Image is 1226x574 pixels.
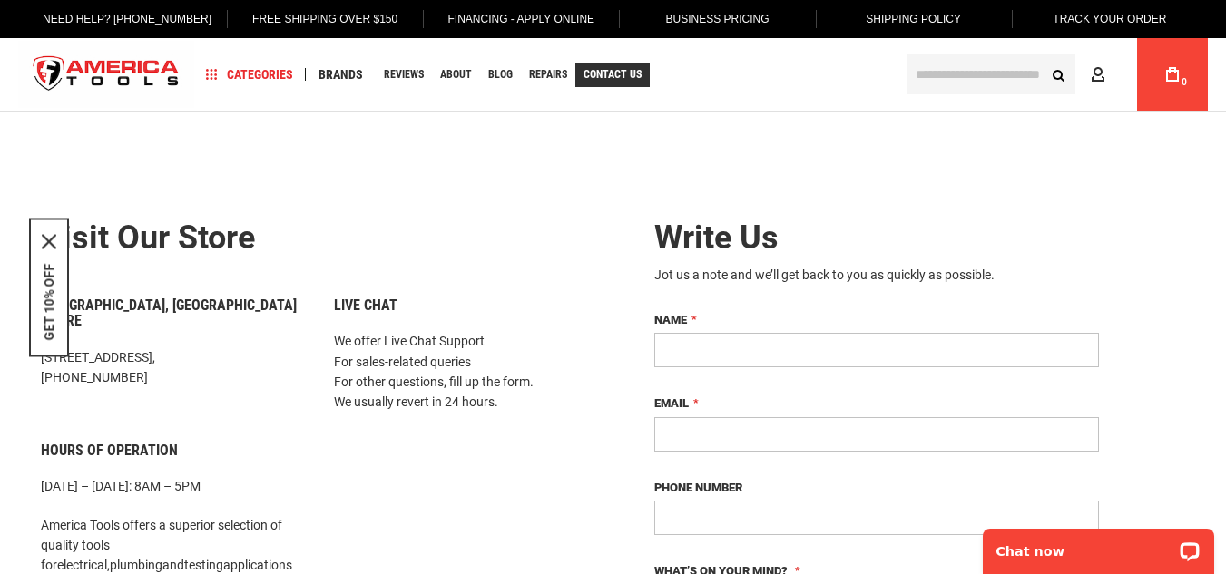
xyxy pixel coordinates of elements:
[41,476,307,496] p: [DATE] – [DATE]: 8AM – 5PM
[42,263,56,340] button: GET 10% OFF
[1182,77,1187,87] span: 0
[206,68,293,81] span: Categories
[41,297,307,329] h6: [GEOGRAPHIC_DATA], [GEOGRAPHIC_DATA] Store
[184,558,223,572] a: testing
[18,41,194,109] a: store logo
[110,558,162,572] a: plumbing
[18,41,194,109] img: America Tools
[480,63,521,87] a: Blog
[584,69,642,80] span: Contact Us
[1041,57,1075,92] button: Search
[310,63,371,87] a: Brands
[971,517,1226,574] iframe: LiveChat chat widget
[529,69,567,80] span: Repairs
[654,219,779,257] span: Write Us
[57,558,107,572] a: electrical
[1155,38,1190,111] a: 0
[41,443,307,459] h6: Hours of Operation
[334,331,600,413] p: We offer Live Chat Support For sales-related queries For other questions, fill up the form. We us...
[521,63,575,87] a: Repairs
[42,234,56,248] button: Close
[654,481,742,494] span: Phone Number
[334,297,600,314] h6: Live Chat
[384,69,424,80] span: Reviews
[654,313,687,326] span: Name
[376,63,432,87] a: Reviews
[575,63,650,87] a: Contact Us
[42,234,56,248] svg: close icon
[198,63,301,87] a: Categories
[866,13,961,25] span: Shipping Policy
[440,69,472,80] span: About
[488,69,513,80] span: Blog
[432,63,480,87] a: About
[41,347,307,388] p: [STREET_ADDRESS], [PHONE_NUMBER]
[319,68,363,81] span: Brands
[654,266,1099,284] div: Jot us a note and we’ll get back to you as quickly as possible.
[41,220,600,257] h2: Visit our store
[654,396,689,410] span: Email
